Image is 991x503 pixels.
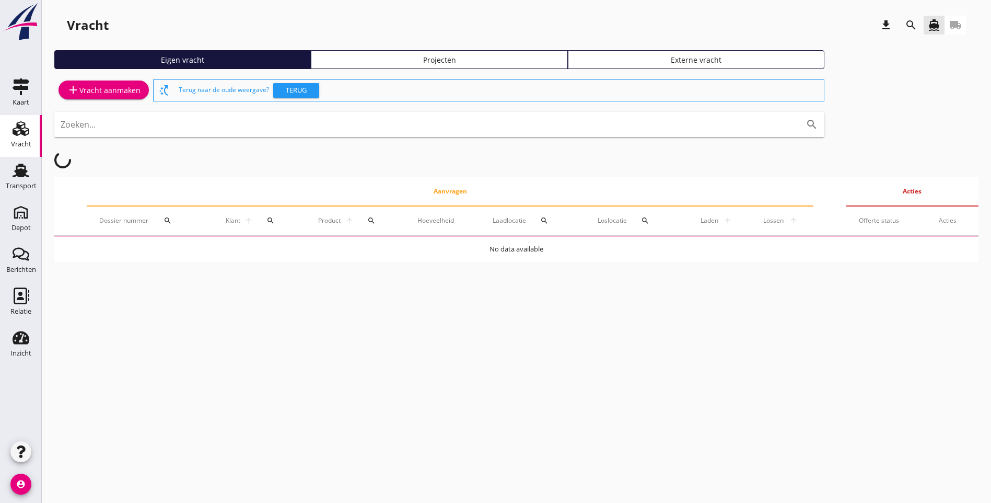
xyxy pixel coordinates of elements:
span: Klant [224,216,242,225]
i: arrow_upward [787,216,801,225]
i: search [266,216,275,225]
div: Dossier nummer [99,208,198,233]
th: Aanvragen [87,177,813,206]
i: arrow_upward [721,216,735,225]
div: Externe vracht [573,54,820,65]
div: Depot [11,224,31,231]
i: arrow_upward [343,216,356,225]
button: Terug [273,83,319,98]
a: Projecten [311,50,567,69]
span: Laden [697,216,721,225]
th: Acties [846,177,979,206]
div: Laadlocatie [493,208,573,233]
i: download [880,19,892,31]
div: Terug naar de oude weergave? [179,80,820,101]
div: Acties [939,216,966,225]
div: Vracht aanmaken [67,84,141,96]
i: arrow_upward [242,216,255,225]
div: Vracht [11,141,31,147]
a: Externe vracht [568,50,824,69]
i: search [367,216,376,225]
i: add [67,84,79,96]
div: Relatie [10,308,31,315]
span: Lossen [760,216,787,225]
td: No data available [54,237,978,262]
i: search [905,19,917,31]
a: Eigen vracht [54,50,311,69]
img: logo-small.a267ee39.svg [2,3,40,41]
div: Vracht [67,17,109,33]
i: search [806,118,818,131]
div: Inzicht [10,350,31,357]
div: Terug [277,85,315,96]
div: Loslocatie [598,208,672,233]
i: directions_boat [928,19,940,31]
div: Eigen vracht [59,54,306,65]
div: Kaart [13,99,29,106]
div: Hoeveelheid [417,216,468,225]
div: Offerte status [859,216,914,225]
i: local_shipping [949,19,962,31]
i: search [164,216,172,225]
i: switch_access_shortcut [158,84,170,97]
div: Projecten [316,54,563,65]
div: Transport [6,182,37,189]
i: account_circle [10,474,31,495]
input: Zoeken... [61,116,789,133]
i: search [540,216,549,225]
i: search [641,216,649,225]
span: Product [316,216,343,225]
a: Vracht aanmaken [59,81,149,99]
div: Berichten [6,266,36,273]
